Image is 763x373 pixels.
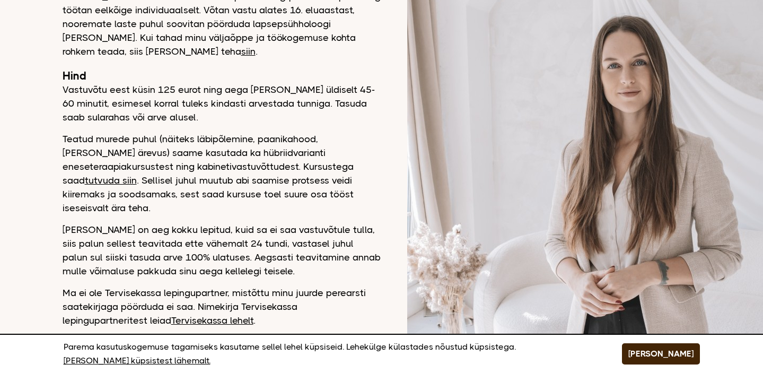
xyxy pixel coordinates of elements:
[63,223,381,278] p: [PERSON_NAME] on aeg kokku lepitud, kuid sa ei saa vastuvõtule tulla, siis palun sellest teavitad...
[241,46,256,57] a: siin
[64,340,595,368] p: Parema kasutuskogemuse tagamiseks kasutame sellel lehel küpsiseid. Lehekülge külastades nõustud k...
[622,343,700,365] button: [PERSON_NAME]
[63,83,381,124] p: Vastuvõtu eest küsin 125 eurot ning aega [PERSON_NAME] üldiselt 45-60 minutit, esimesel korral tu...
[64,354,211,368] a: [PERSON_NAME] küpsistest lähemalt.
[171,315,253,326] a: Tervisekassa lehelt
[63,69,381,83] h2: Hind
[63,132,381,215] p: Teatud murede puhul (näiteks läbipõlemine, paanikahood, [PERSON_NAME] ärevus) saame kasutada ka h...
[85,175,137,186] a: tutvuda siin
[63,286,381,327] p: Ma ei ole Tervisekassa lepingupartner, mistõttu minu juurde perearsti saatekirjaga pöörduda ei sa...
